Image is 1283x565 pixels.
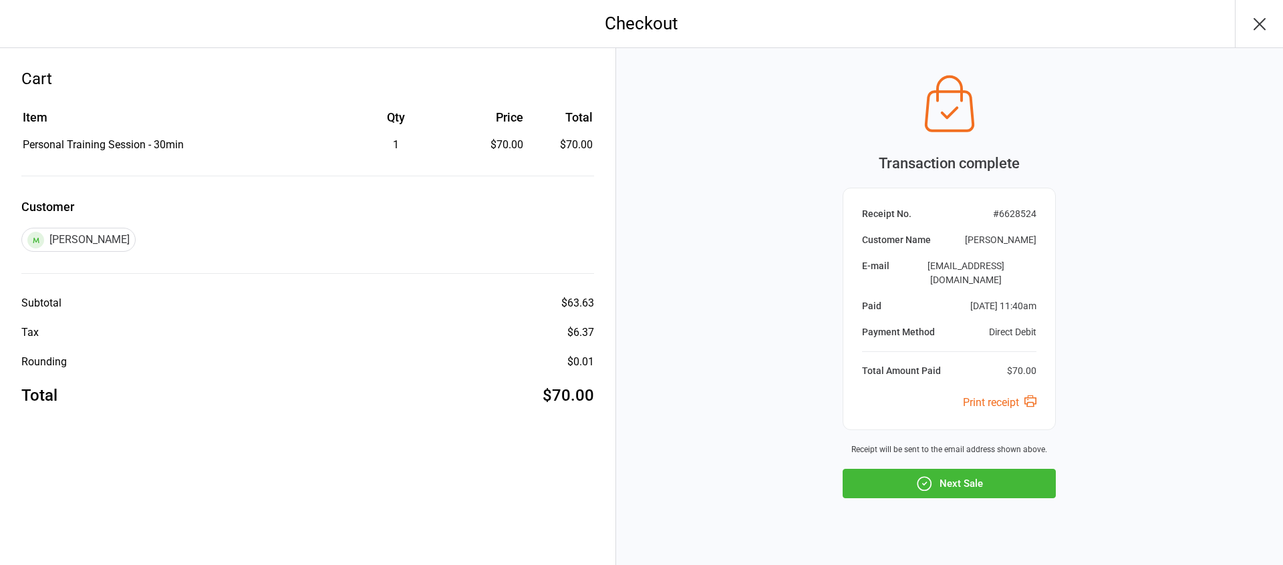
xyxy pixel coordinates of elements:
[843,469,1056,498] button: Next Sale
[21,198,594,216] label: Customer
[337,137,454,153] div: 1
[965,233,1036,247] div: [PERSON_NAME]
[543,383,594,407] div: $70.00
[843,443,1056,455] div: Receipt will be sent to the email address shown above.
[862,299,881,313] div: Paid
[1007,364,1036,378] div: $70.00
[993,207,1036,221] div: # 6628524
[989,325,1036,339] div: Direct Debit
[21,383,57,407] div: Total
[862,325,935,339] div: Payment Method
[843,152,1056,174] div: Transaction complete
[21,228,136,252] div: [PERSON_NAME]
[529,137,592,153] td: $70.00
[337,108,454,136] th: Qty
[23,108,336,136] th: Item
[456,108,523,126] div: Price
[21,354,67,370] div: Rounding
[862,233,931,247] div: Customer Name
[21,67,594,91] div: Cart
[529,108,592,136] th: Total
[862,364,941,378] div: Total Amount Paid
[21,325,39,341] div: Tax
[561,295,594,311] div: $63.63
[23,138,184,151] span: Personal Training Session - 30min
[862,259,889,287] div: E-mail
[567,354,594,370] div: $0.01
[970,299,1036,313] div: [DATE] 11:40am
[963,396,1036,409] a: Print receipt
[567,325,594,341] div: $6.37
[862,207,911,221] div: Receipt No.
[456,137,523,153] div: $70.00
[895,259,1036,287] div: [EMAIL_ADDRESS][DOMAIN_NAME]
[21,295,61,311] div: Subtotal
